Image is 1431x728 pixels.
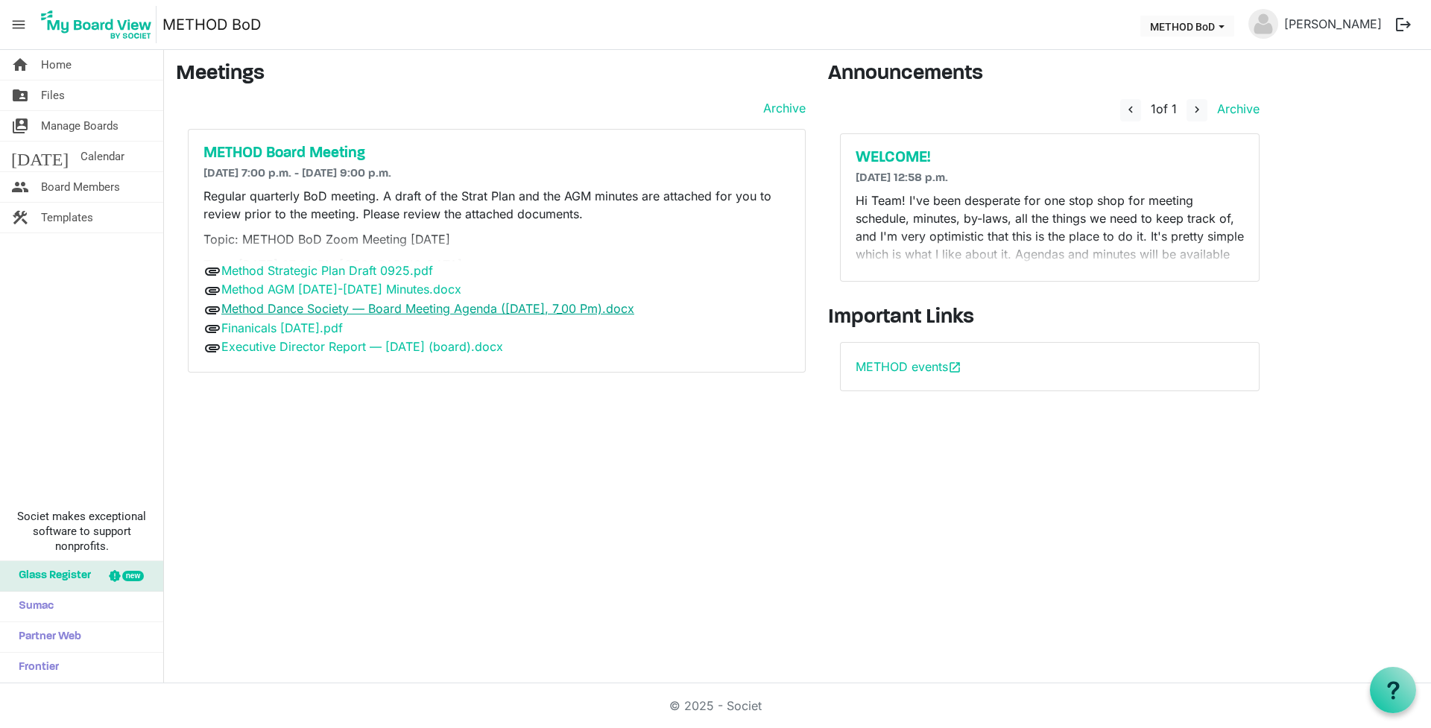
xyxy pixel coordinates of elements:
[1140,16,1234,37] button: METHOD BoD dropdownbutton
[11,142,69,171] span: [DATE]
[41,80,65,110] span: Files
[11,653,59,683] span: Frontier
[221,263,433,278] a: Method Strategic Plan Draft 0925.pdf
[1211,101,1260,116] a: Archive
[41,172,120,202] span: Board Members
[11,111,29,141] span: switch_account
[1120,99,1141,121] button: navigate_before
[856,359,961,374] a: METHOD eventsopen_in_new
[203,256,790,273] p: Time: [DATE] 07:00 PM [GEOGRAPHIC_DATA]
[11,622,81,652] span: Partner Web
[1278,9,1388,39] a: [PERSON_NAME]
[1190,103,1204,116] span: navigate_next
[203,262,221,280] span: attachment
[203,167,790,181] h6: [DATE] 7:00 p.m. - [DATE] 9:00 p.m.
[203,282,221,300] span: attachment
[1124,103,1137,116] span: navigate_before
[203,339,221,357] span: attachment
[856,149,1244,167] a: WELCOME!
[11,50,29,80] span: home
[11,80,29,110] span: folder_shared
[122,571,144,581] div: new
[7,509,157,554] span: Societ makes exceptional software to support nonprofits.
[828,306,1272,331] h3: Important Links
[4,10,33,39] span: menu
[41,111,119,141] span: Manage Boards
[203,301,221,319] span: attachment
[1388,9,1419,40] button: logout
[856,192,1244,299] p: Hi Team! I've been desperate for one stop shop for meeting schedule, minutes, by-laws, all the th...
[1248,9,1278,39] img: no-profile-picture.svg
[203,187,790,223] p: Regular quarterly BoD meeting. A draft of the Strat Plan and the AGM minutes are attached for you...
[80,142,124,171] span: Calendar
[221,339,503,354] a: Executive Director Report — [DATE] (board).docx
[41,203,93,232] span: Templates
[37,6,162,43] a: My Board View Logo
[11,172,29,202] span: people
[176,62,806,87] h3: Meetings
[37,6,157,43] img: My Board View Logo
[221,282,461,297] a: Method AGM [DATE]-[DATE] Minutes.docx
[11,592,54,621] span: Sumac
[1151,101,1156,116] span: 1
[203,230,790,248] p: Topic: METHOD BoD Zoom Meeting [DATE]
[669,698,762,713] a: © 2025 - Societ
[11,203,29,232] span: construction
[11,561,91,591] span: Glass Register
[162,10,261,39] a: METHOD BoD
[221,301,634,316] a: Method Dance Society — Board Meeting Agenda ([DATE], 7_00 Pm).docx
[948,361,961,374] span: open_in_new
[203,320,221,338] span: attachment
[1151,101,1177,116] span: of 1
[856,172,948,184] span: [DATE] 12:58 p.m.
[41,50,72,80] span: Home
[1187,99,1207,121] button: navigate_next
[221,320,343,335] a: Finanicals [DATE].pdf
[757,99,806,117] a: Archive
[828,62,1272,87] h3: Announcements
[203,145,790,162] a: METHOD Board Meeting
